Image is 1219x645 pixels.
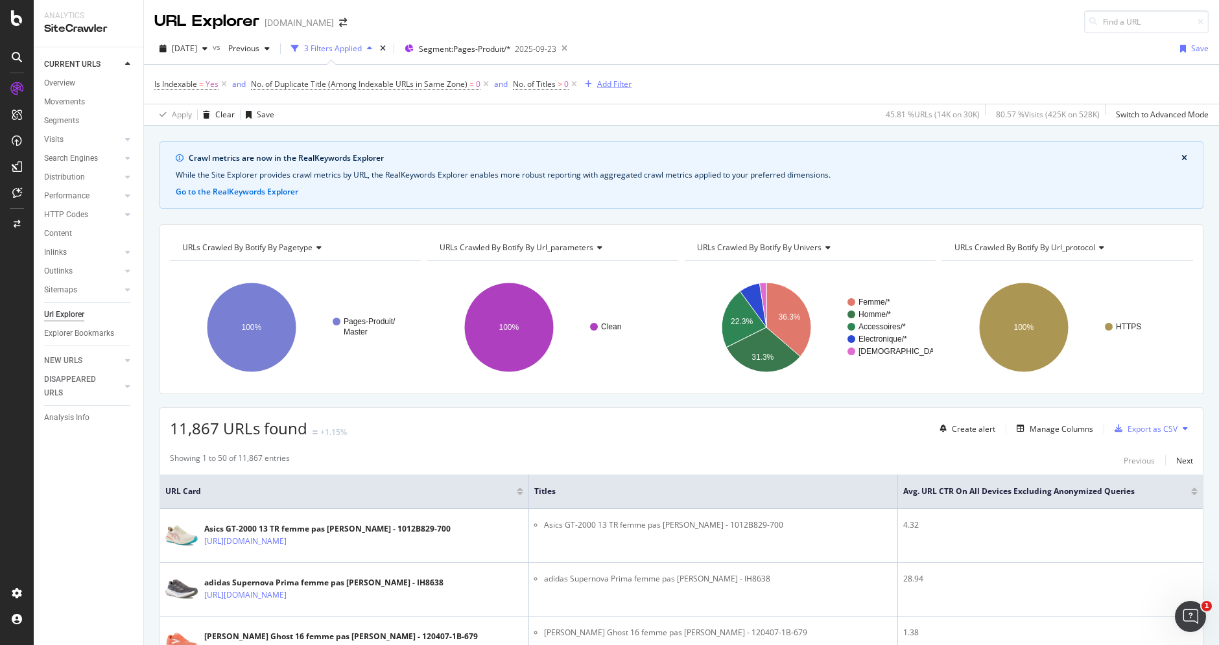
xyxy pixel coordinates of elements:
text: Electronique/* [858,334,907,344]
div: Search Engines [44,152,98,165]
text: 36.3% [778,312,800,322]
span: 2025 Oct. 12th [172,43,197,54]
span: Segment: Pages-Produit/* [419,43,511,54]
a: Analysis Info [44,411,134,425]
div: Overview [44,76,75,90]
button: Segment:Pages-Produit/*2025-09-23 [399,38,556,59]
img: main image [165,524,198,546]
svg: A chart. [685,271,933,384]
text: HTTPS [1116,322,1141,331]
a: Outlinks [44,264,121,278]
a: [URL][DOMAIN_NAME] [204,589,287,602]
div: [DOMAIN_NAME] [265,16,334,29]
svg: A chart. [170,271,418,384]
div: Showing 1 to 50 of 11,867 entries [170,452,290,468]
div: Previous [1124,455,1155,466]
div: Next [1176,455,1193,466]
div: and [232,78,246,89]
h4: URLs Crawled By Botify By url_parameters [437,237,667,258]
a: Movements [44,95,134,109]
button: Previous [1124,452,1155,468]
text: Accessoires/* [858,322,906,331]
div: info banner [160,141,1203,209]
div: Analytics [44,10,133,21]
div: Sitemaps [44,283,77,297]
div: SiteCrawler [44,21,133,36]
button: [DATE] [154,38,213,59]
a: Performance [44,189,121,203]
span: No. of Titles [513,78,556,89]
h4: URLs Crawled By Botify By pagetype [180,237,409,258]
button: and [494,78,508,90]
div: Create alert [952,423,995,434]
text: Clean [601,322,621,331]
div: Save [1191,43,1209,54]
span: 0 [476,75,480,93]
text: Master [344,327,368,336]
a: NEW URLS [44,354,121,368]
div: Distribution [44,170,85,184]
button: close banner [1178,150,1190,167]
div: URL Explorer [154,10,259,32]
div: Manage Columns [1030,423,1093,434]
a: Visits [44,133,121,147]
h4: URLs Crawled By Botify By url_protocol [952,237,1181,258]
li: adidas Supernova Prima femme pas [PERSON_NAME] - IH8638 [544,573,892,585]
span: 11,867 URLs found [170,417,307,439]
button: Save [1175,38,1209,59]
button: Create alert [934,418,995,439]
button: Export as CSV [1109,418,1178,439]
text: 31.3% [752,353,774,362]
a: HTTP Codes [44,208,121,222]
a: Content [44,227,134,240]
span: = [469,78,474,89]
div: 4.32 [903,519,1198,531]
div: 28.94 [903,573,1198,585]
text: 100% [242,323,262,332]
div: Visits [44,133,64,147]
span: URLs Crawled By Botify By pagetype [182,242,313,253]
div: Content [44,227,72,240]
button: Save [241,104,274,125]
text: 22.3% [731,317,753,326]
li: Asics GT-2000 13 TR femme pas [PERSON_NAME] - 1012B829-700 [544,519,892,531]
button: Go to the RealKeywords Explorer [176,186,298,198]
span: No. of Duplicate Title (Among Indexable URLs in Same Zone) [251,78,467,89]
button: Clear [198,104,235,125]
div: Url Explorer [44,308,84,322]
button: and [232,78,246,90]
button: 3 Filters Applied [286,38,377,59]
div: Apply [172,109,192,120]
span: vs [213,41,223,53]
div: +1.15% [320,427,347,438]
svg: A chart. [427,271,676,384]
span: > [558,78,562,89]
h4: URLs Crawled By Botify By univers [694,237,924,258]
div: Analysis Info [44,411,89,425]
button: Manage Columns [1012,421,1093,436]
a: Sitemaps [44,283,121,297]
iframe: Intercom live chat [1175,601,1206,632]
text: Pages-Produit/ [344,317,396,326]
div: [PERSON_NAME] Ghost 16 femme pas [PERSON_NAME] - 120407-1B-679 [204,631,478,642]
div: Asics GT-2000 13 TR femme pas [PERSON_NAME] - 1012B829-700 [204,523,451,535]
div: Movements [44,95,85,109]
div: Performance [44,189,89,203]
span: URLs Crawled By Botify By univers [697,242,822,253]
div: 2025-09-23 [515,43,556,54]
div: 3 Filters Applied [304,43,362,54]
a: DISAPPEARED URLS [44,373,121,400]
span: URLs Crawled By Botify By url_parameters [440,242,593,253]
li: [PERSON_NAME] Ghost 16 femme pas [PERSON_NAME] - 120407-1B-679 [544,627,892,639]
div: NEW URLS [44,354,82,368]
svg: A chart. [942,271,1190,384]
div: Outlinks [44,264,73,278]
div: 45.81 % URLs ( 14K on 30K ) [886,109,980,120]
span: 0 [564,75,569,93]
text: Femme/* [858,298,890,307]
div: 1.38 [903,627,1198,639]
div: HTTP Codes [44,208,88,222]
div: While the Site Explorer provides crawl metrics by URL, the RealKeywords Explorer enables more rob... [176,169,1187,181]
